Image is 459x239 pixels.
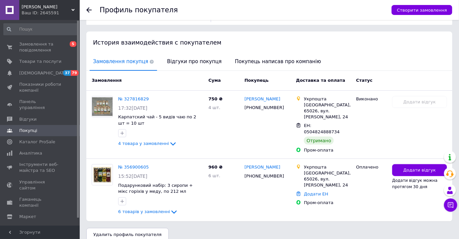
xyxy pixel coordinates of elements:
[71,70,78,76] span: 79
[304,191,328,196] a: Додати ЕН
[93,39,222,46] span: История взаимодействия с покупателем
[118,141,177,146] a: 4 товара у замовленні
[93,232,162,237] span: Удалить профиль покупателя
[397,8,447,13] span: Створити замовлення
[244,164,280,171] a: [PERSON_NAME]
[118,174,147,179] span: 15:52[DATE]
[164,53,225,70] span: Відгуки про покупця
[19,41,61,53] span: Замовлення та повідомлення
[118,105,147,111] span: 17:32[DATE]
[63,70,71,76] span: 37
[404,167,436,174] span: Додати відгук
[19,225,53,231] span: Налаштування
[304,123,340,134] span: ЕН: 0504824888734
[118,209,178,214] a: 6 товарів у замовленні
[19,59,61,64] span: Товари та послуги
[232,53,324,70] span: Покупець написав про компанію
[19,70,68,76] span: [DEMOGRAPHIC_DATA]
[19,179,61,191] span: Управління сайтом
[92,78,122,83] span: Замовлення
[304,200,351,206] div: Пром-оплата
[392,5,452,15] button: Створити замовлення
[244,96,280,102] a: [PERSON_NAME]
[100,6,178,14] h1: Профиль покупателя
[209,173,221,178] span: 6 шт.
[118,96,149,101] a: № 327816829
[209,96,223,101] span: 750 ₴
[356,96,387,102] div: Виконано
[118,114,196,126] a: Карпатский чай - 5 видів чаю по 2 шт = 10 шт
[118,165,149,170] a: № 356900605
[304,147,351,153] div: Пром-оплата
[118,209,170,214] span: 6 товарів у замовленні
[243,103,285,112] div: [PHONE_NUMBER]
[209,78,221,83] span: Cума
[392,164,447,177] button: Додати відгук
[19,139,55,145] span: Каталог ProSale
[22,10,80,16] div: Ваш ID: 2645591
[22,4,71,10] span: Хатина Травника
[19,99,61,111] span: Панель управління
[19,150,42,156] span: Аналітика
[3,23,78,35] input: Пошук
[444,198,457,212] button: Чат з покупцем
[304,102,351,120] div: [GEOGRAPHIC_DATA], 65026, вул. [PERSON_NAME], 24
[19,162,61,174] span: Інструменти веб-майстра та SEO
[92,165,113,185] img: Фото товару
[19,214,36,220] span: Маркет
[304,137,334,145] div: Отримано
[209,165,223,170] span: 960 ₴
[19,116,37,122] span: Відгуки
[304,96,351,102] div: Укрпошта
[118,183,193,194] a: Подарунковий набір: 3 сиропи + мікс горіхів у меду, по 212 мл
[92,97,113,116] img: Фото товару
[19,81,61,93] span: Показники роботи компанії
[92,96,113,117] a: Фото товару
[244,78,269,83] span: Покупець
[86,7,92,13] div: Повернутися назад
[90,53,157,70] span: Замовлення покупця
[209,105,221,110] span: 4 шт.
[392,178,438,189] span: Додати відгук можна протягом 30 дня
[118,141,169,146] span: 4 товара у замовленні
[19,196,61,208] span: Гаманець компанії
[296,78,345,83] span: Доставка та оплата
[243,172,285,180] div: [PHONE_NUMBER]
[356,78,373,83] span: Статус
[304,164,351,170] div: Укрпошта
[19,128,37,134] span: Покупці
[304,170,351,188] div: [GEOGRAPHIC_DATA], 65026, вул. [PERSON_NAME], 24
[356,164,387,170] div: Оплачено
[70,41,76,47] span: 5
